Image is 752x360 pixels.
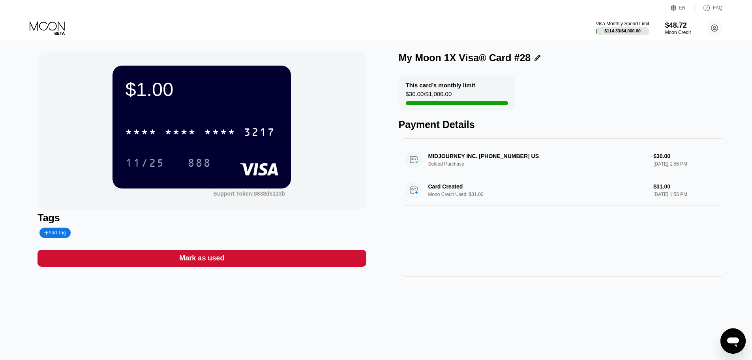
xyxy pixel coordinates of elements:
[188,158,211,170] div: 888
[119,153,171,173] div: 11/25
[214,190,285,197] div: Support Token:8638d5133b
[214,190,285,197] div: Support Token: 8638d5133b
[125,78,278,100] div: $1.00
[38,250,366,267] div: Mark as used
[604,28,641,33] div: $114.33 / $4,000.00
[399,119,727,130] div: Payment Details
[596,21,649,26] div: Visa Monthly Spend Limit
[182,153,217,173] div: 888
[695,4,722,12] div: FAQ
[244,127,275,139] div: 3217
[665,30,691,35] div: Moon Credit
[713,5,722,11] div: FAQ
[720,328,746,354] iframe: Button to launch messaging window
[406,90,452,101] div: $30.00 / $1,000.00
[665,21,691,30] div: $48.72
[406,82,475,89] div: This card’s monthly limit
[38,212,366,224] div: Tags
[679,5,686,11] div: EN
[596,21,649,35] div: Visa Monthly Spend Limit$114.33/$4,000.00
[665,21,691,35] div: $48.72Moon Credit
[671,4,695,12] div: EN
[39,228,70,238] div: Add Tag
[44,230,66,236] div: Add Tag
[399,52,531,64] div: My Moon 1X Visa® Card #28
[125,158,165,170] div: 11/25
[179,254,224,263] div: Mark as used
